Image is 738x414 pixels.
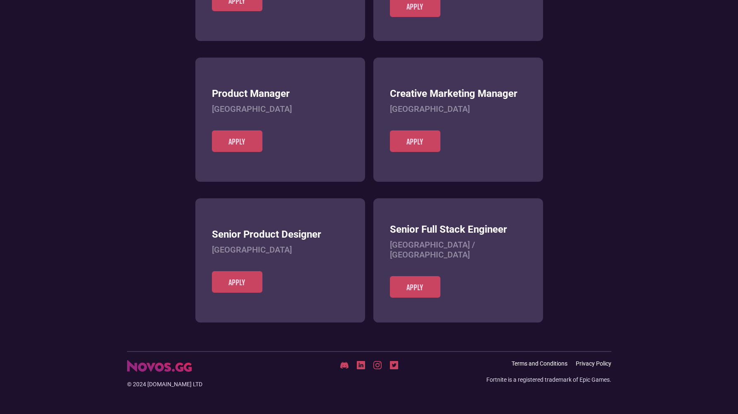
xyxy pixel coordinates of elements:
[127,380,288,388] div: © 2024 [DOMAIN_NAME] LTD
[212,130,262,152] a: Apply
[212,104,349,114] h4: [GEOGRAPHIC_DATA]
[390,224,526,236] h3: Senior Full Stack Engineer
[212,271,262,293] a: Apply
[390,88,526,130] a: Creative Marketing Manager[GEOGRAPHIC_DATA]
[212,229,349,271] a: Senior Product Designer[GEOGRAPHIC_DATA]
[390,276,440,298] a: Apply
[390,224,526,276] a: Senior Full Stack Engineer[GEOGRAPHIC_DATA] / [GEOGRAPHIC_DATA]
[212,229,349,241] h3: Senior Product Designer
[212,88,349,130] a: Product Manager[GEOGRAPHIC_DATA]
[390,88,526,100] h3: Creative Marketing Manager
[390,104,526,114] h4: [GEOGRAPHIC_DATA]
[576,360,611,367] a: Privacy Policy
[212,88,349,100] h3: Product Manager
[212,245,349,255] h4: [GEOGRAPHIC_DATA]
[390,240,526,260] h4: [GEOGRAPHIC_DATA] / [GEOGRAPHIC_DATA]
[390,130,440,152] a: Apply
[486,375,611,384] div: Fortnite is a registered trademark of Epic Games.
[512,360,567,367] a: Terms and Conditions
